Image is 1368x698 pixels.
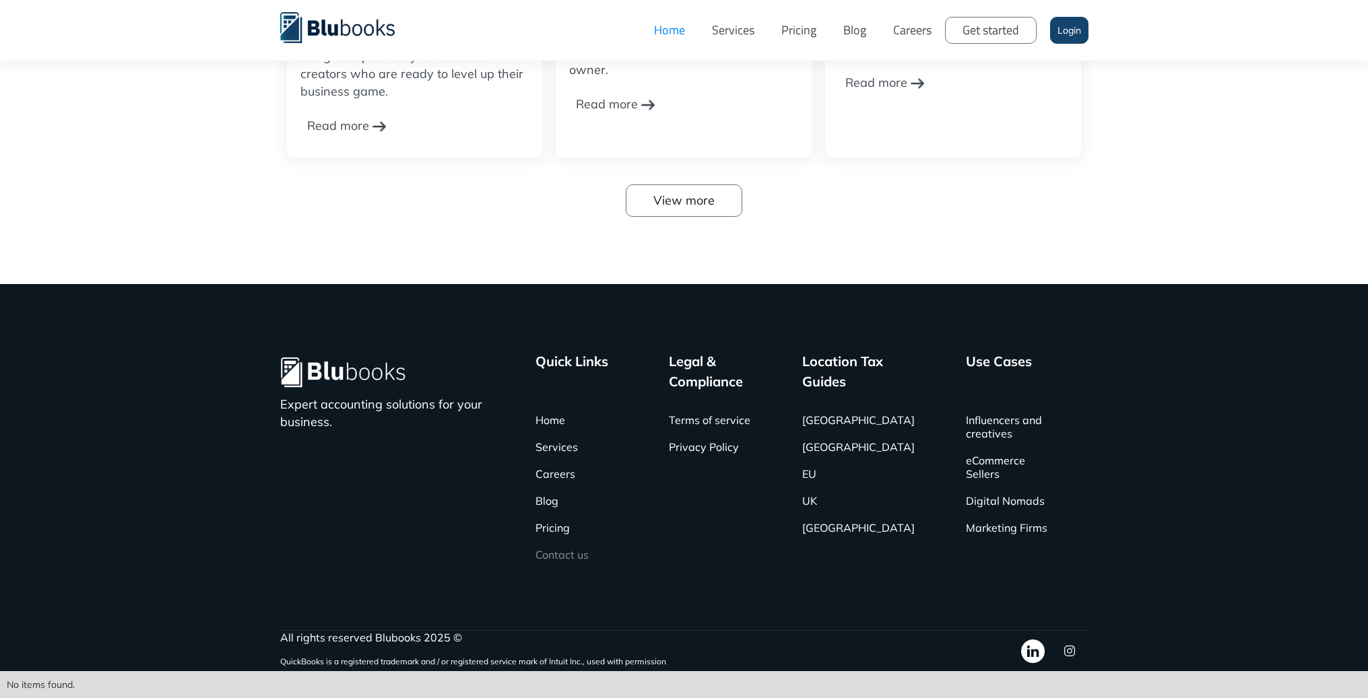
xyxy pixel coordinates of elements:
a: Read more [839,64,924,101]
div: Read more [576,85,638,123]
a: Login [1050,17,1088,44]
a: Contact us [535,541,589,568]
div: No items found. [7,678,1361,691]
a: Blog [830,10,880,50]
a: eCommerce Sellers [966,447,1048,487]
a: home [280,10,415,43]
a: UK [802,487,817,514]
a: Influencers and creatives [966,407,1048,447]
a: Services [535,433,578,460]
a: EU [802,460,816,487]
a: Home [641,10,698,50]
a: Blog [535,487,558,514]
sup: QuickBooks is a registered trademark and / or registered service mark of Intuit Inc., used with p... [280,656,666,666]
p: Expert accounting solutions for your business. [280,396,498,431]
a: Pricing [535,514,570,541]
a: Pricing [768,10,830,50]
a: Terms of service [669,407,750,433]
a: Read more [300,107,386,144]
div: Quick Links ‍ [535,351,608,392]
div: Use Cases ‍ [966,351,1032,392]
a: [GEOGRAPHIC_DATA] [802,433,915,460]
a: Careers [535,460,575,487]
a: View more [626,184,742,217]
div: Location Tax Guides [802,351,928,392]
p: Professional accounting services designed specifically for content creators who are ready to leve... [300,30,529,100]
a: Services [698,10,768,50]
a: Digital Nomads [966,487,1045,514]
div: All rights reserved Blubooks 2025 © [280,631,666,644]
a: Get started [945,17,1037,44]
a: [GEOGRAPHIC_DATA] [802,407,915,433]
a: Read more [569,85,655,123]
a: Privacy Policy [669,433,739,460]
div: Read more [307,107,369,144]
div: Read more [845,64,907,101]
a: Marketing Firms [966,514,1047,541]
a: Careers [880,10,945,50]
div: Legal & Compliance [669,351,764,392]
a: [GEOGRAPHIC_DATA] [802,514,915,541]
a: Home [535,407,565,433]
